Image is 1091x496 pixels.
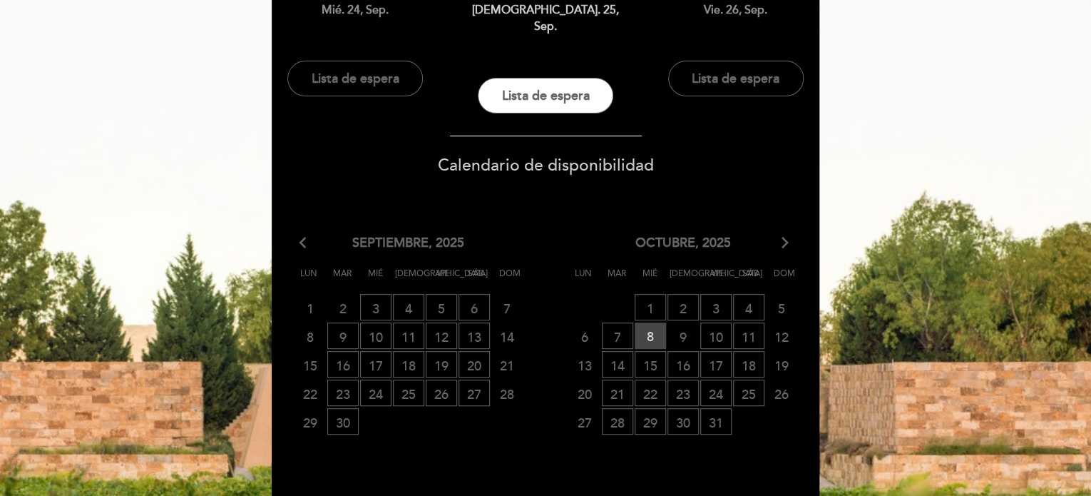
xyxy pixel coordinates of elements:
span: 22 [635,380,666,406]
span: 29 [294,409,326,435]
span: 2 [327,295,359,321]
span: 27 [569,409,600,435]
span: 5 [766,295,797,321]
span: Mar [328,266,357,293]
span: Calendario de disponibilidad [438,156,654,176]
span: 23 [327,380,359,406]
span: Mar [603,266,631,293]
span: septiembre, 2025 [352,234,464,253]
span: 2 [667,294,699,320]
span: 10 [360,323,391,349]
span: 19 [426,351,457,378]
span: [DEMOGRAPHIC_DATA] [670,266,698,293]
span: 15 [294,352,326,378]
span: Lun [294,266,323,293]
span: Vie [429,266,457,293]
span: 9 [667,323,699,350]
span: 26 [766,380,797,407]
span: Dom [496,266,524,293]
span: 25 [393,380,424,406]
span: octubre, 2025 [635,234,731,253]
span: 20 [569,380,600,407]
span: 9 [327,323,359,349]
span: 5 [426,294,457,320]
span: [DEMOGRAPHIC_DATA] [395,266,424,293]
span: 24 [700,380,732,406]
button: Lista de espera [478,78,613,113]
span: 21 [602,380,633,406]
span: 12 [766,323,797,350]
span: 16 [667,351,699,378]
span: 21 [491,352,523,378]
span: 7 [491,295,523,321]
button: Lista de espera [287,61,423,96]
span: 28 [602,408,633,435]
span: 10 [700,323,732,349]
span: 4 [733,294,764,320]
span: 30 [667,408,699,435]
span: 20 [459,351,490,378]
span: 15 [635,351,666,378]
span: 8 [294,323,326,350]
span: 25 [733,380,764,406]
span: 18 [733,351,764,378]
span: 13 [459,323,490,349]
span: Sáb [462,266,491,293]
span: 16 [327,351,359,378]
span: Dom [770,266,799,293]
span: 30 [327,408,359,435]
span: 17 [700,351,732,378]
div: vie. 26, sep. [651,2,820,19]
i: arrow_back_ios [299,234,312,253]
span: 13 [569,352,600,378]
span: Mié [636,266,665,293]
span: 23 [667,380,699,406]
div: mié. 24, sep. [271,2,440,19]
span: 22 [294,380,326,407]
span: 17 [360,351,391,378]
span: 19 [766,352,797,378]
i: arrow_forward_ios [779,234,792,253]
span: 26 [426,380,457,406]
span: 12 [426,323,457,349]
span: 7 [602,323,633,349]
span: 6 [569,323,600,350]
span: 3 [360,294,391,320]
span: 1 [294,295,326,321]
span: 6 [459,294,490,320]
span: 11 [393,323,424,349]
span: 18 [393,351,424,378]
span: Vie [703,266,732,293]
span: 11 [733,323,764,349]
span: 28 [491,380,523,407]
span: 24 [360,380,391,406]
span: Sáb [737,266,765,293]
div: [DEMOGRAPHIC_DATA]. 25, sep. [461,2,630,35]
span: 31 [700,408,732,435]
span: 27 [459,380,490,406]
span: 29 [635,408,666,435]
span: 4 [393,294,424,320]
span: 14 [491,323,523,350]
span: Mié [362,266,390,293]
span: 3 [700,294,732,320]
button: Lista de espera [668,61,804,96]
span: 1 [635,294,666,320]
span: Lun [569,266,598,293]
span: 8 [635,323,666,349]
span: 14 [602,351,633,378]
